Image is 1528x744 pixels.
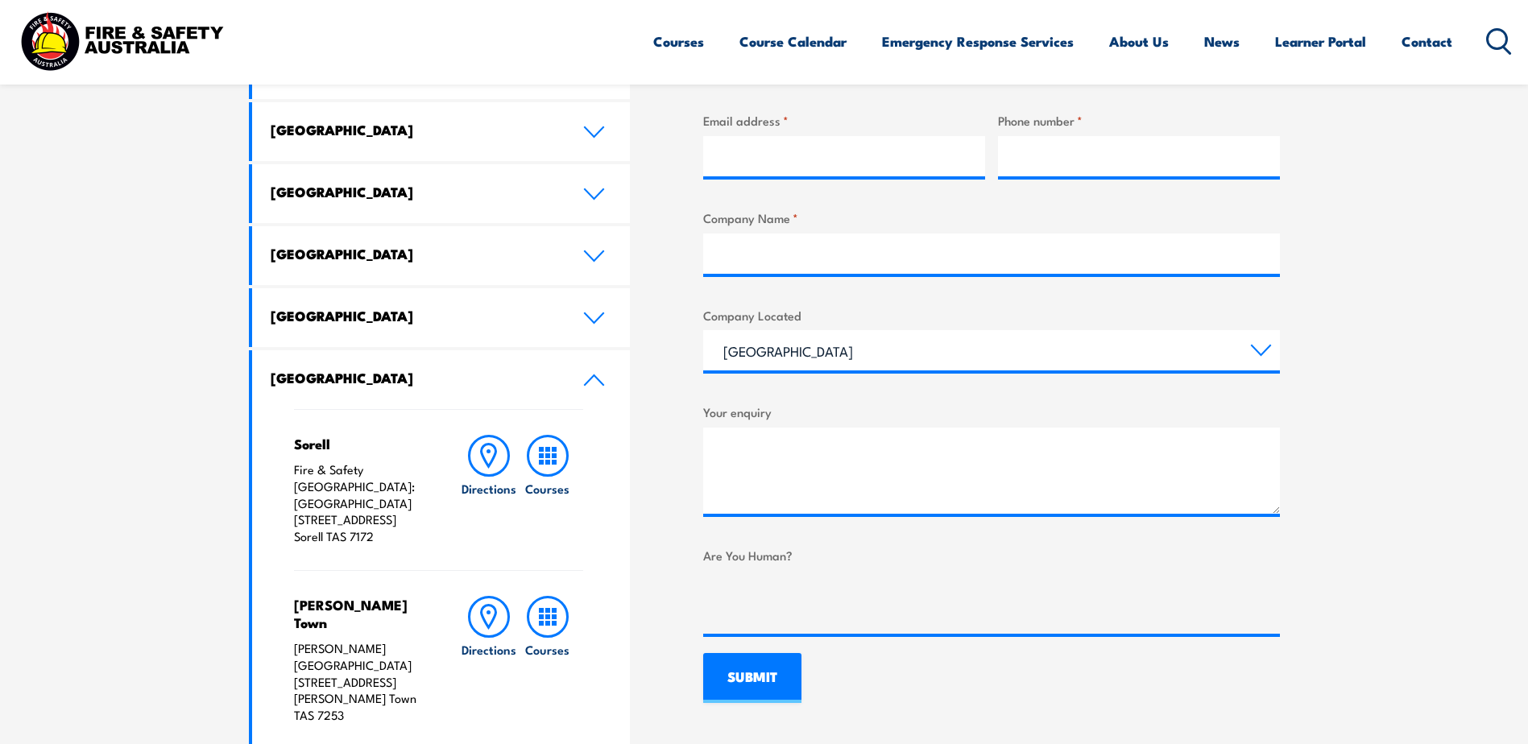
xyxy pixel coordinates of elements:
[462,480,516,497] h6: Directions
[294,435,429,453] h4: Sorell
[462,641,516,658] h6: Directions
[703,209,1280,227] label: Company Name
[294,461,429,545] p: Fire & Safety [GEOGRAPHIC_DATA]: [GEOGRAPHIC_DATA] [STREET_ADDRESS] Sorell TAS 7172
[252,288,631,347] a: [GEOGRAPHIC_DATA]
[271,121,559,138] h4: [GEOGRAPHIC_DATA]
[1109,20,1169,63] a: About Us
[252,102,631,161] a: [GEOGRAPHIC_DATA]
[525,641,569,658] h6: Courses
[252,226,631,285] a: [GEOGRAPHIC_DATA]
[703,571,948,634] iframe: reCAPTCHA
[998,111,1280,130] label: Phone number
[1204,20,1240,63] a: News
[271,245,559,262] h4: [GEOGRAPHIC_DATA]
[271,369,559,386] h4: [GEOGRAPHIC_DATA]
[294,596,429,631] h4: [PERSON_NAME] Town
[1402,20,1452,63] a: Contact
[739,20,847,63] a: Course Calendar
[252,164,631,223] a: [GEOGRAPHIC_DATA]
[703,306,1280,324] label: Company Located
[271,307,559,324] h4: [GEOGRAPHIC_DATA]
[882,20,1074,63] a: Emergency Response Services
[1275,20,1366,63] a: Learner Portal
[653,20,704,63] a: Courses
[294,640,429,724] p: [PERSON_NAME][GEOGRAPHIC_DATA] [STREET_ADDRESS] [PERSON_NAME] Town TAS 7253
[252,350,631,409] a: [GEOGRAPHIC_DATA]
[703,546,1280,564] label: Are You Human?
[703,111,985,130] label: Email address
[519,435,577,545] a: Courses
[271,183,559,200] h4: [GEOGRAPHIC_DATA]
[525,480,569,497] h6: Courses
[519,596,577,724] a: Courses
[703,653,801,703] input: SUBMIT
[460,435,518,545] a: Directions
[460,596,518,724] a: Directions
[703,403,1280,421] label: Your enquiry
